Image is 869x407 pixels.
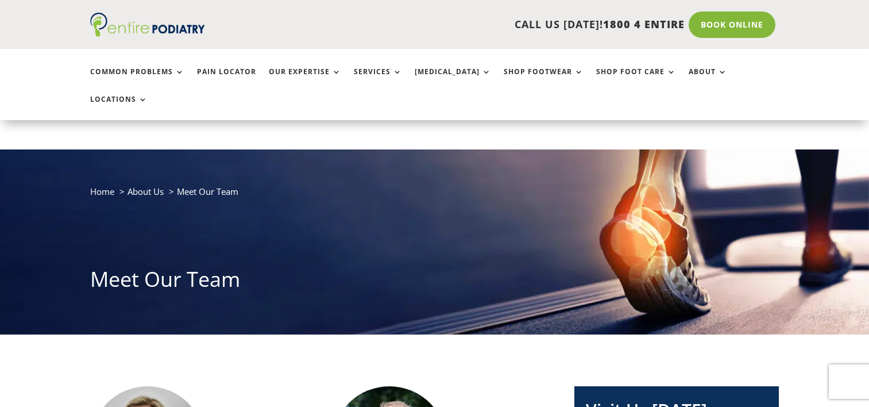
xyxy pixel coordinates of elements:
a: Shop Foot Care [596,68,676,93]
h1: Meet Our Team [90,265,779,300]
span: Meet Our Team [177,186,238,197]
a: Shop Footwear [504,68,584,93]
p: CALL US [DATE]! [249,17,685,32]
nav: breadcrumb [90,184,779,208]
span: 1800 4 ENTIRE [603,17,685,31]
a: About Us [128,186,164,197]
a: Services [354,68,402,93]
a: Home [90,186,114,197]
a: Our Expertise [269,68,341,93]
a: Pain Locator [197,68,256,93]
img: logo (1) [90,13,205,37]
a: About [689,68,727,93]
a: Common Problems [90,68,184,93]
a: Locations [90,95,148,120]
a: [MEDICAL_DATA] [415,68,491,93]
a: Entire Podiatry [90,28,205,39]
a: Book Online [689,11,775,38]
